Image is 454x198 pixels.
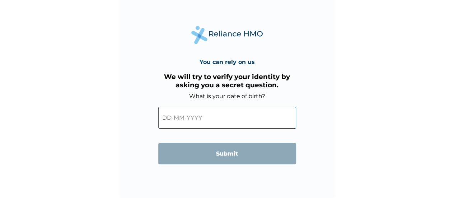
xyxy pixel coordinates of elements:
input: Submit [158,143,296,164]
img: Reliance Health's Logo [191,26,263,44]
label: What is your date of birth? [189,93,265,100]
input: DD-MM-YYYY [158,107,296,129]
h4: You can rely on us [200,59,255,65]
h3: We will try to verify your identity by asking you a secret question. [158,73,296,89]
